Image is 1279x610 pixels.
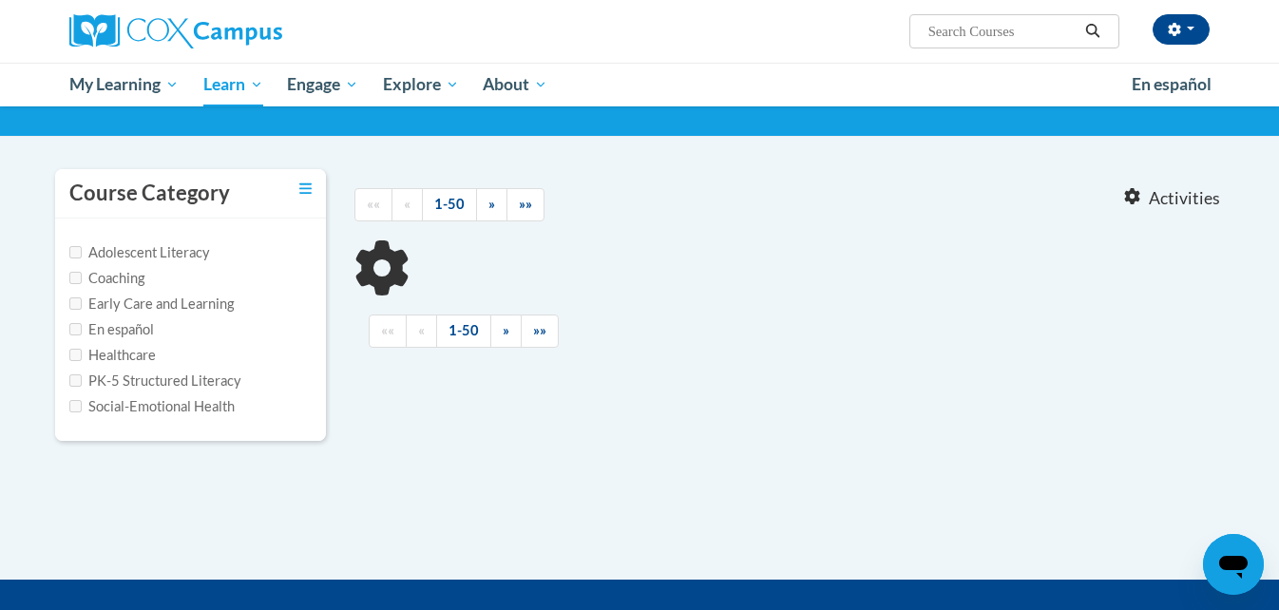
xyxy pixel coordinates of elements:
span: En español [1132,74,1212,94]
a: End [521,315,559,348]
a: About [471,63,561,106]
a: Engage [275,63,371,106]
a: Learn [191,63,276,106]
img: Cox Campus [69,14,282,48]
iframe: Button to launch messaging window [1203,534,1264,595]
button: Search [1079,20,1107,43]
a: Previous [391,188,423,221]
span: «« [381,322,394,338]
label: Coaching [69,268,144,289]
span: »» [533,322,546,338]
input: Checkbox for Options [69,400,82,412]
div: Main menu [41,63,1238,106]
a: Previous [406,315,437,348]
span: «« [367,196,380,212]
label: Social-Emotional Health [69,396,235,417]
input: Checkbox for Options [69,246,82,258]
span: « [418,322,425,338]
a: Cox Campus [69,14,430,48]
label: Healthcare [69,345,156,366]
span: Activities [1149,188,1220,209]
span: About [483,73,547,96]
a: Next [490,315,522,348]
label: En español [69,319,154,340]
a: En español [1119,65,1224,105]
a: 1-50 [436,315,491,348]
input: Checkbox for Options [69,323,82,335]
a: End [506,188,544,221]
button: Account Settings [1153,14,1210,45]
label: Early Care and Learning [69,294,234,315]
span: Learn [203,73,263,96]
a: Begining [369,315,407,348]
a: 1-50 [422,188,477,221]
input: Checkbox for Options [69,374,82,387]
a: Begining [354,188,392,221]
input: Search Courses [926,20,1079,43]
label: Adolescent Literacy [69,242,210,263]
input: Checkbox for Options [69,297,82,310]
input: Checkbox for Options [69,349,82,361]
input: Checkbox for Options [69,272,82,284]
span: Engage [287,73,358,96]
span: My Learning [69,73,179,96]
a: My Learning [57,63,191,106]
span: » [503,322,509,338]
span: « [404,196,410,212]
span: »» [519,196,532,212]
label: PK-5 Structured Literacy [69,371,241,391]
span: » [488,196,495,212]
a: Explore [371,63,471,106]
a: Next [476,188,507,221]
span: Explore [383,73,459,96]
a: Toggle collapse [299,179,312,200]
h3: Course Category [69,179,230,208]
